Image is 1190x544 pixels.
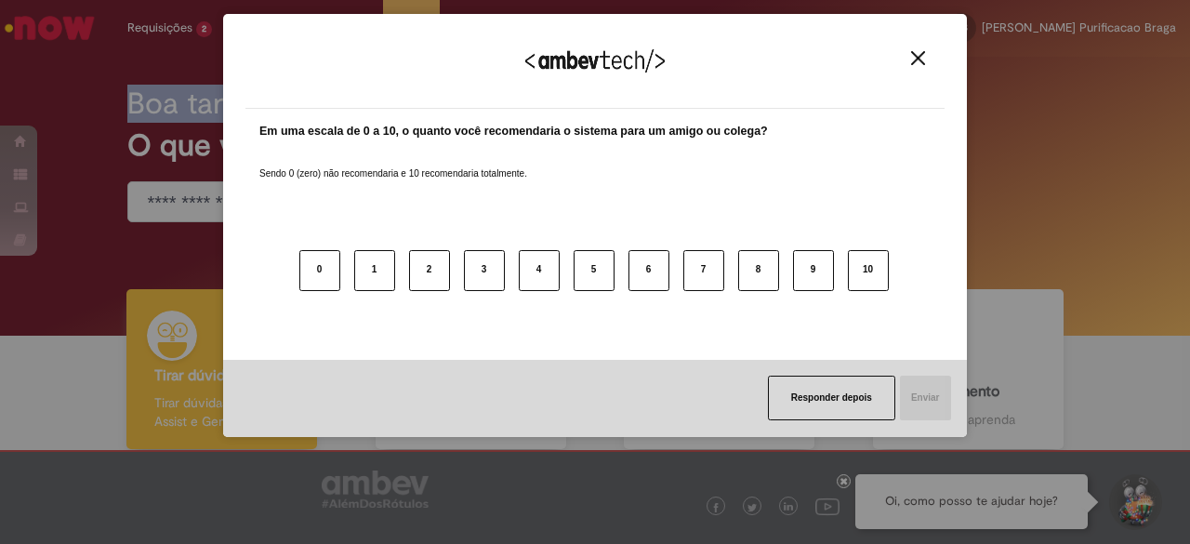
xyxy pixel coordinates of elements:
img: Close [911,51,925,65]
label: Sendo 0 (zero) não recomendaria e 10 recomendaria totalmente. [259,145,527,180]
button: 0 [299,250,340,291]
button: 7 [683,250,724,291]
button: 2 [409,250,450,291]
button: 8 [738,250,779,291]
img: Logo Ambevtech [525,49,665,73]
button: Close [906,50,931,66]
button: 3 [464,250,505,291]
button: 5 [574,250,615,291]
button: 6 [628,250,669,291]
button: 10 [848,250,889,291]
button: Responder depois [768,376,895,420]
button: 4 [519,250,560,291]
button: 1 [354,250,395,291]
label: Em uma escala de 0 a 10, o quanto você recomendaria o sistema para um amigo ou colega? [259,123,768,140]
button: 9 [793,250,834,291]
